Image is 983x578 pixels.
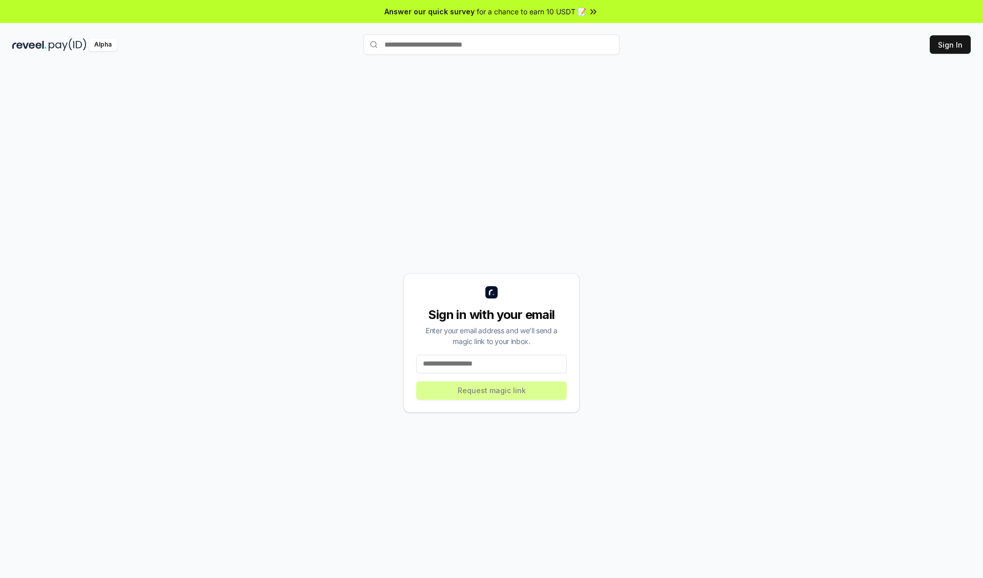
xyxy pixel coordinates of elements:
div: Alpha [89,38,117,51]
img: pay_id [49,38,87,51]
span: Answer our quick survey [384,6,475,17]
button: Sign In [930,35,971,54]
img: reveel_dark [12,38,47,51]
span: for a chance to earn 10 USDT 📝 [477,6,586,17]
div: Sign in with your email [416,307,567,323]
img: logo_small [485,286,498,298]
div: Enter your email address and we’ll send a magic link to your inbox. [416,325,567,347]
